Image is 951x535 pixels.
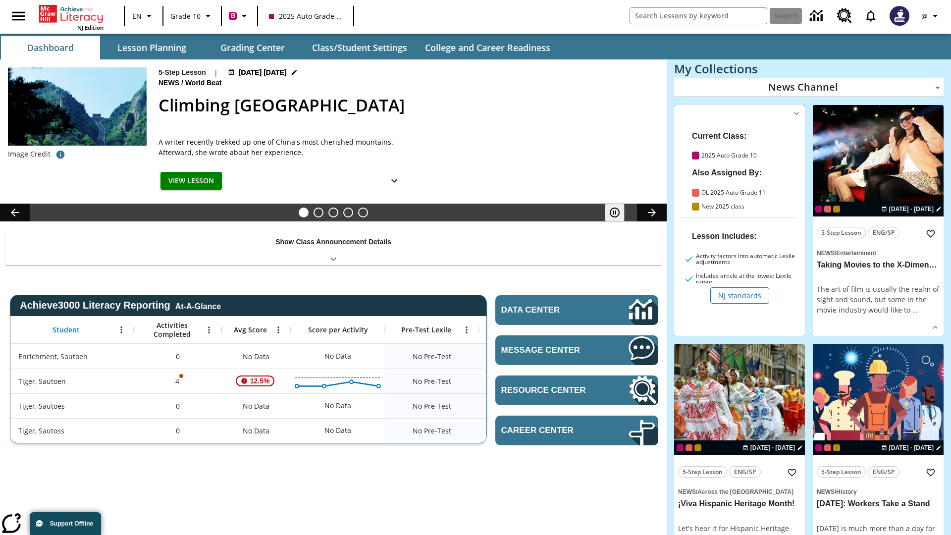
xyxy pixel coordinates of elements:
[176,401,180,411] span: 0
[915,7,947,25] button: Profile/Settings
[18,426,64,436] span: Tiger, Sautoss
[479,418,573,443] div: No Data, Tiger, Sautoss
[30,512,101,535] button: Support Offline
[234,325,267,334] span: Avg Score
[417,36,558,59] button: College and Career Readiness
[413,401,451,411] span: No Pre-Test, Tiger, Sautoes
[495,375,658,405] a: Resource Center, Will open in new tab
[166,7,218,25] button: Grade: Grade 10, Select a grade
[701,153,797,159] span: 2025 Auto Grade 10
[51,146,70,163] button: Credit for photo and all related images: Public Domain/Charlie Fong
[678,466,727,478] button: 5-Step Lesson
[817,247,940,258] span: Topic: News/Entertainment
[226,67,300,78] button: Jul 22 - Jun 30 Choose Dates
[677,444,684,451] div: Current Class
[18,401,65,411] span: Tiger, Sautoes
[922,225,940,243] button: Add to Favorites
[833,206,840,213] div: New 2025 class
[308,325,368,334] span: Score per Activity
[912,305,918,315] span: …
[922,464,940,481] button: Add to Favorites
[314,208,323,217] button: Slide 2 Defining Our Government's Purpose
[734,467,756,477] span: ENG/SP
[873,467,895,477] span: ENG/SP
[114,322,129,337] button: Open Menu
[134,393,221,418] div: 0, Tiger, Sautoes
[831,2,858,29] a: Resource Center, Will open in new tab
[158,78,181,89] span: News
[269,11,342,21] span: 2025 Auto Grade 10
[789,106,804,121] button: Hide Details
[694,444,701,451] div: New 2025 class
[678,486,801,497] span: Topic: News/Across the US
[18,376,66,386] span: Tiger, Sautoen
[174,376,181,386] p: 4
[501,385,599,395] span: Resource Center
[413,376,451,386] span: No Pre-Test, Tiger, Sautoen
[160,172,222,190] button: View Lesson
[175,300,221,311] div: At-A-Glance
[817,260,940,270] h3: Taking Movies to the X-Dimension
[740,443,805,452] button: Jul 17 - Jul 17 Choose Dates
[879,443,944,452] button: Jul 17 - Jul 17 Choose Dates
[836,250,876,257] span: Entertainment
[821,227,861,238] span: 5-Step Lesson
[889,443,934,452] span: [DATE] - [DATE]
[479,369,573,393] div: No Data, Tiger, Sautoen
[683,467,723,477] span: 5-Step Lesson
[868,466,899,478] button: ENG/SP
[696,488,697,495] span: /
[815,206,822,213] div: Current Class
[495,335,658,365] a: Message Center
[824,206,831,213] span: OL 2025 Auto Grade 11
[1,36,100,59] button: Dashboard
[319,421,356,440] div: No Data, Tiger, Sautoss
[158,137,406,158] span: A writer recently trekked up one of China's most cherished mountains. Afterward, she wrote about ...
[238,421,274,441] span: No Data
[630,8,767,24] input: search field
[718,290,761,301] span: NJ standards
[181,79,183,87] span: /
[170,11,201,21] span: Grade 10
[176,351,180,362] span: 0
[319,346,356,366] div: No Data, Enrichment, Sautoen
[873,227,895,238] span: ENG/SP
[501,305,595,315] span: Data Center
[692,230,797,242] h6: Lesson Includes:
[50,520,93,527] span: Support Offline
[203,36,302,59] button: Grading Center
[202,322,216,337] button: Open Menu
[824,444,831,451] div: OL 2025 Auto Grade 11
[674,62,944,76] h3: My Collections
[479,393,573,418] div: No Data, Tiger, Sautoes
[214,67,218,78] span: |
[835,488,836,495] span: /
[697,488,793,495] span: Across the [GEOGRAPHIC_DATA]
[692,130,797,142] h6: Current Class:
[817,227,866,238] button: 5-Step Lesson
[817,488,835,495] span: News
[701,190,797,196] span: OL 2025 Auto Grade 11
[884,3,915,29] button: Select a new avatar
[479,344,573,369] div: No Data, Enrichment, Sautoen
[817,284,940,315] p: The art of film is usually the realm of sight and sound, but some in the movie industry would lik...
[77,24,104,31] span: NJ Edition
[729,466,761,478] button: ENG/SP
[5,231,662,265] div: Show Class Announcement Details
[238,346,274,367] span: No Data
[231,9,235,22] span: B
[836,488,856,495] span: History
[134,369,221,393] div: 4, One or more Activity scores may be invalid., Tiger, Sautoen
[833,444,840,451] div: New 2025 class
[783,464,801,481] button: Add to Favorites
[128,7,159,25] button: Language: EN, Select a language
[238,396,274,416] span: No Data
[134,418,221,443] div: 0, Tiger, Sautoss
[4,1,33,31] button: Open side menu
[221,418,291,443] div: No Data, Tiger, Sautoss
[225,7,254,25] button: Boost Class color is violet red. Change class color
[692,166,797,179] h6: Also Assigned By:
